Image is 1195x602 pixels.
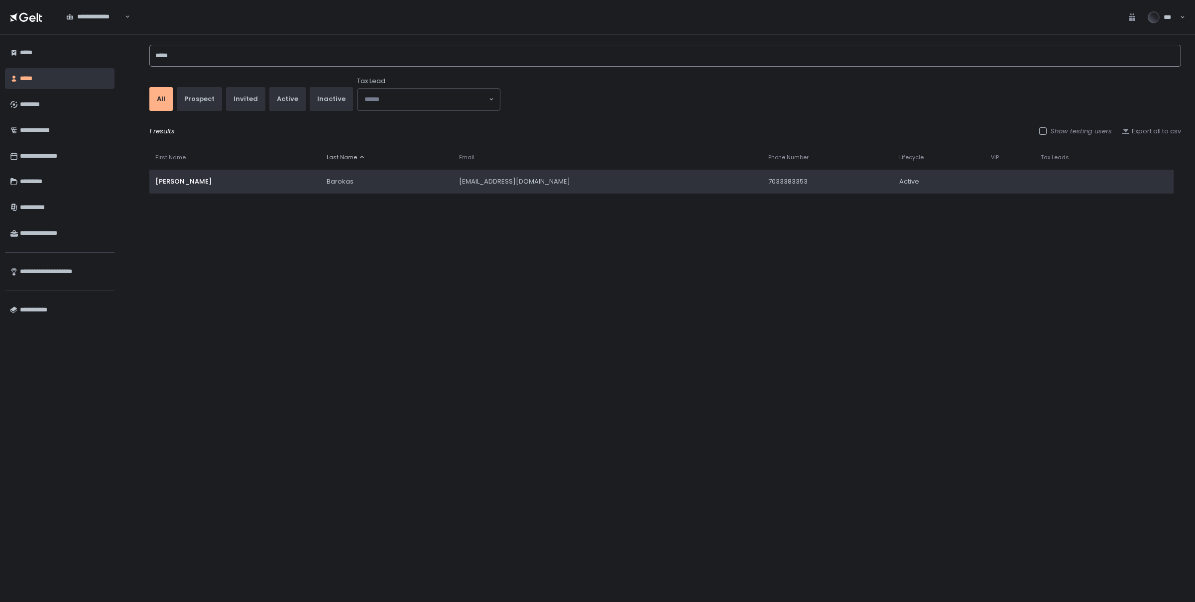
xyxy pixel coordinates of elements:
[155,154,186,161] span: First Name
[327,177,447,186] div: Barokas
[155,177,315,186] div: [PERSON_NAME]
[768,154,809,161] span: Phone Number
[177,87,222,111] button: prospect
[459,177,756,186] div: [EMAIL_ADDRESS][DOMAIN_NAME]
[149,127,1181,136] div: 1 results
[768,177,888,186] div: 7033383353
[899,154,924,161] span: Lifecycle
[899,177,919,186] span: active
[317,95,346,103] div: inactive
[1122,127,1181,136] button: Export all to csv
[310,87,353,111] button: inactive
[60,6,130,27] div: Search for option
[459,154,475,161] span: Email
[234,95,258,103] div: invited
[327,154,357,161] span: Last Name
[364,95,488,104] input: Search for option
[991,154,999,161] span: VIP
[149,87,173,111] button: All
[184,95,215,103] div: prospect
[358,89,500,110] div: Search for option
[1041,154,1069,161] span: Tax Leads
[357,77,385,86] span: Tax Lead
[277,95,298,103] div: active
[226,87,265,111] button: invited
[157,95,165,103] div: All
[269,87,306,111] button: active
